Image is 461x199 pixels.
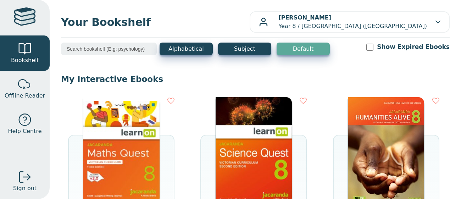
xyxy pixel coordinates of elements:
p: Year 8 / [GEOGRAPHIC_DATA] ([GEOGRAPHIC_DATA]) [278,13,427,31]
p: My Interactive Ebooks [61,74,450,84]
input: Search bookshelf (E.g: psychology) [61,43,157,55]
span: Bookshelf [11,56,39,65]
button: Subject [218,43,271,55]
button: Default [277,43,330,55]
span: Sign out [13,184,37,193]
button: Alphabetical [160,43,213,55]
span: Your Bookshelf [61,14,250,30]
b: [PERSON_NAME] [278,14,331,21]
label: Show Expired Ebooks [377,43,450,51]
span: Help Centre [8,127,41,136]
span: Offline Reader [5,92,45,100]
button: [PERSON_NAME]Year 8 / [GEOGRAPHIC_DATA] ([GEOGRAPHIC_DATA]) [250,11,450,33]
